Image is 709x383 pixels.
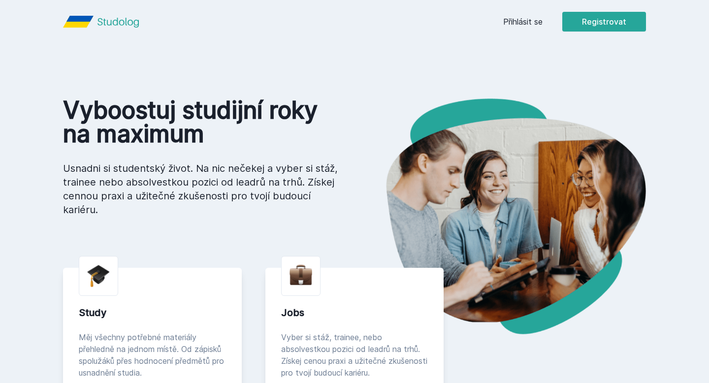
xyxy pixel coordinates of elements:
[79,306,226,319] div: Study
[63,98,339,146] h1: Vyboostuj studijní roky na maximum
[281,306,428,319] div: Jobs
[87,264,110,287] img: graduation-cap.png
[79,331,226,379] div: Měj všechny potřebné materiály přehledně na jednom místě. Od zápisků spolužáků přes hodnocení pře...
[562,12,646,32] button: Registrovat
[503,16,543,28] a: Přihlásit se
[290,262,312,287] img: briefcase.png
[354,98,646,334] img: hero.png
[281,331,428,379] div: Vyber si stáž, trainee, nebo absolvestkou pozici od leadrů na trhů. Získej cenou praxi a užitečné...
[63,161,339,217] p: Usnadni si studentský život. Na nic nečekej a vyber si stáž, trainee nebo absolvestkou pozici od ...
